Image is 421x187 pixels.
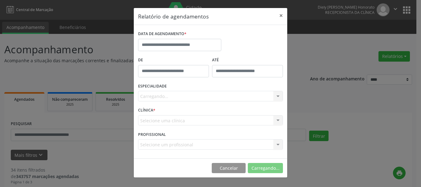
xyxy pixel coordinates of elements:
label: DATA DE AGENDAMENTO [138,29,186,39]
label: De [138,55,209,65]
label: ATÉ [212,55,283,65]
button: Close [275,8,287,23]
button: Cancelar [212,163,246,173]
label: ESPECIALIDADE [138,82,167,91]
h5: Relatório de agendamentos [138,12,209,20]
label: CLÍNICA [138,106,155,115]
button: Carregando... [248,163,283,173]
label: PROFISSIONAL [138,130,166,139]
